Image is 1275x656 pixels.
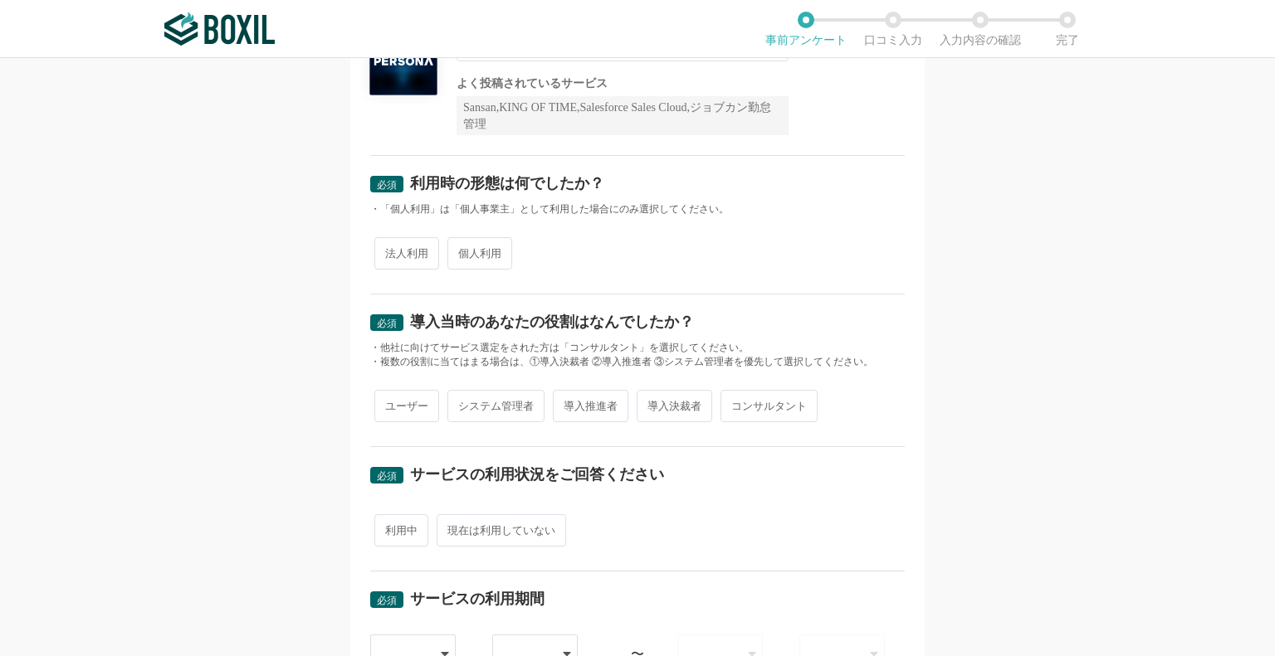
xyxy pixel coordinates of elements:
div: サービスの利用状況をご回答ください [410,467,664,482]
span: ユーザー [374,390,439,422]
span: 必須 [377,595,397,606]
span: コンサルタント [721,390,818,422]
span: 現在は利用していない [437,514,566,547]
span: 個人利用 [447,237,512,270]
li: 事前アンケート [762,12,849,46]
div: 利用時の形態は何でしたか？ [410,176,604,191]
span: 必須 [377,179,397,191]
div: Sansan,KING OF TIME,Salesforce Sales Cloud,ジョブカン勤怠管理 [457,96,789,135]
span: システム管理者 [447,390,545,422]
div: よく投稿されているサービス [457,78,789,90]
li: 口コミ入力 [849,12,936,46]
div: ・複数の役割に当てはまる場合は、①導入決裁者 ②導入推進者 ③システム管理者を優先して選択してください。 [370,355,905,369]
li: 完了 [1023,12,1111,46]
span: 必須 [377,318,397,329]
div: サービスの利用期間 [410,591,545,606]
span: 法人利用 [374,237,439,270]
div: 導入当時のあなたの役割はなんでしたか？ [410,314,694,329]
span: 利用中 [374,514,428,547]
div: ・他社に向けてサービス選定をされた方は「コンサルタント」を選択してください。 [370,341,905,355]
li: 入力内容の確認 [936,12,1023,46]
img: ボクシルSaaS_ロゴ [164,12,275,46]
div: ・「個人利用」は「個人事業主」として利用した場合にのみ選択してください。 [370,202,905,216]
span: 導入推進者 [553,390,628,422]
span: 導入決裁者 [637,390,712,422]
span: 必須 [377,470,397,482]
